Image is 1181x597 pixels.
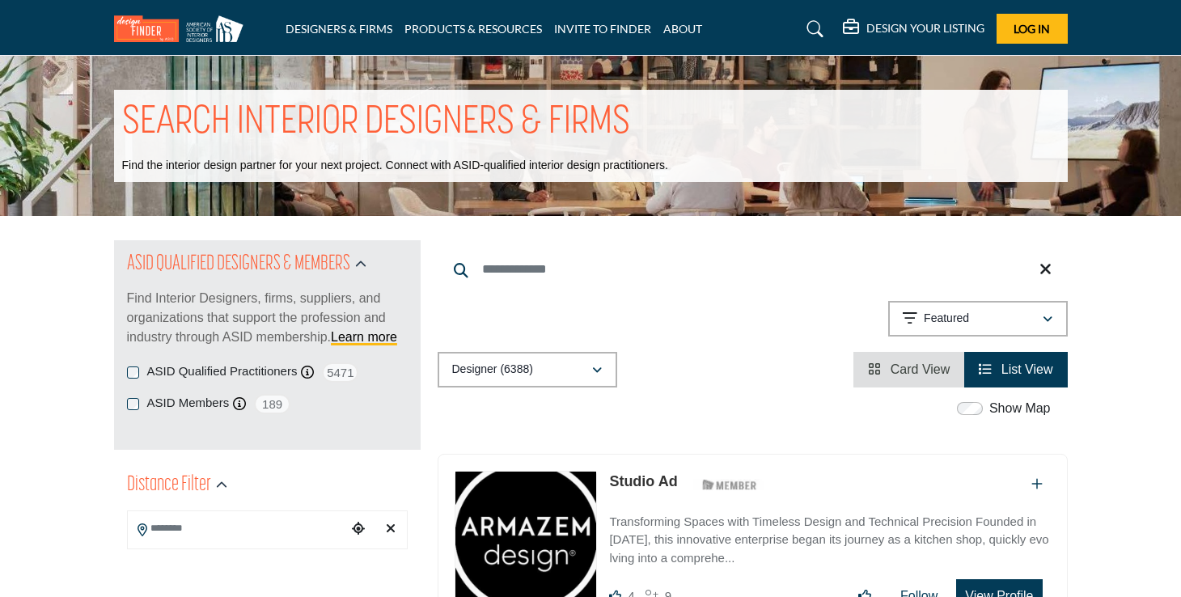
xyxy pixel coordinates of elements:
input: Search Keyword [438,250,1068,289]
button: Featured [888,301,1068,337]
a: View List [979,362,1052,376]
a: ABOUT [663,22,702,36]
a: Studio Ad [609,473,677,489]
a: Learn more [331,330,397,344]
p: Featured [924,311,969,327]
span: List View [1001,362,1053,376]
label: Show Map [989,399,1051,418]
li: List View [964,352,1067,387]
label: ASID Qualified Practitioners [147,362,298,381]
li: Card View [853,352,964,387]
div: Choose your current location [346,512,370,547]
h2: Distance Filter [127,471,211,500]
input: ASID Members checkbox [127,398,139,410]
h5: DESIGN YOUR LISTING [866,21,984,36]
p: Designer (6388) [452,362,533,378]
span: Log In [1014,22,1050,36]
a: Add To List [1031,477,1043,491]
input: Search Location [128,513,346,544]
h2: ASID QUALIFIED DESIGNERS & MEMBERS [127,250,350,279]
p: Find Interior Designers, firms, suppliers, and organizations that support the profession and indu... [127,289,408,347]
button: Log In [997,14,1068,44]
label: ASID Members [147,394,230,413]
p: Studio Ad [609,471,677,493]
span: 189 [254,394,290,414]
a: INVITE TO FINDER [554,22,651,36]
span: 5471 [322,362,358,383]
p: Transforming Spaces with Timeless Design and Technical Precision Founded in [DATE], this innovati... [609,513,1050,568]
a: PRODUCTS & RESOURCES [404,22,542,36]
p: Find the interior design partner for your next project. Connect with ASID-qualified interior desi... [122,158,668,174]
span: Card View [891,362,950,376]
div: Clear search location [379,512,403,547]
a: DESIGNERS & FIRMS [286,22,392,36]
button: Designer (6388) [438,352,617,387]
a: Search [791,16,834,42]
img: Site Logo [114,15,252,42]
input: ASID Qualified Practitioners checkbox [127,366,139,379]
a: View Card [868,362,950,376]
h1: SEARCH INTERIOR DESIGNERS & FIRMS [122,98,630,148]
img: ASID Members Badge Icon [693,475,766,495]
a: Transforming Spaces with Timeless Design and Technical Precision Founded in [DATE], this innovati... [609,503,1050,568]
div: DESIGN YOUR LISTING [843,19,984,39]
